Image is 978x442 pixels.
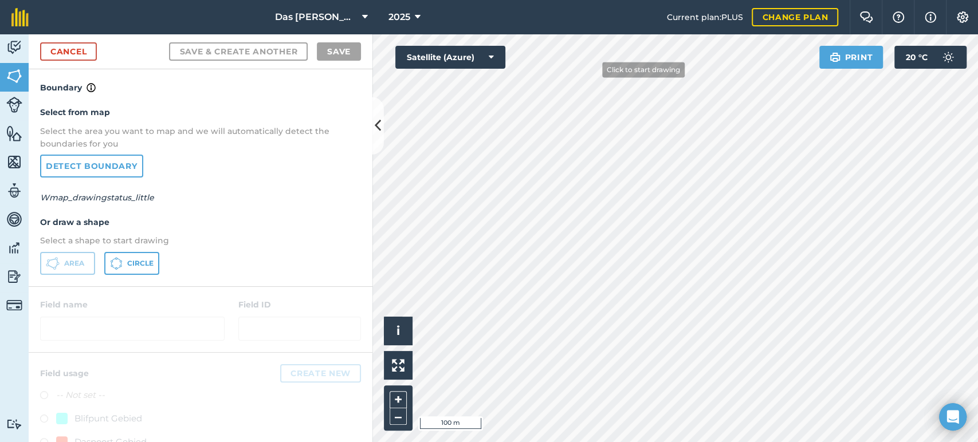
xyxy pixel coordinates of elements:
[937,46,960,69] img: svg+xml;base64,PD94bWwgdmVyc2lvbj0iMS4wIiBlbmNvZGluZz0idXRmLTgiPz4KPCEtLSBHZW5lcmF0b3I6IEFkb2JlIE...
[395,46,505,69] button: Satellite (Azure)
[894,46,967,69] button: 20 °C
[390,391,407,408] button: +
[40,252,95,275] button: Area
[40,125,361,151] p: Select the area you want to map and we will automatically detect the boundaries for you
[64,259,84,268] span: Area
[127,259,154,268] span: Circle
[666,11,743,23] span: Current plan : PLUS
[317,42,361,61] button: Save
[40,106,361,119] h4: Select from map
[6,211,22,228] img: svg+xml;base64,PD94bWwgdmVyc2lvbj0iMS4wIiBlbmNvZGluZz0idXRmLTgiPz4KPCEtLSBHZW5lcmF0b3I6IEFkb2JlIE...
[40,216,361,228] h4: Or draw a shape
[87,81,96,94] img: svg+xml;base64,PHN2ZyB4bWxucz0iaHR0cDovL3d3dy53My5vcmcvMjAwMC9zdmciIHdpZHRoPSIxNyIgaGVpZ2h0PSIxNy...
[819,46,883,69] button: Print
[388,10,410,24] span: 2025
[40,192,154,203] em: Wmap_drawingstatus_little
[939,403,967,431] div: Open Intercom Messenger
[906,46,928,69] span: 20 ° C
[6,419,22,429] img: svg+xml;base64,PD94bWwgdmVyc2lvbj0iMS4wIiBlbmNvZGluZz0idXRmLTgiPz4KPCEtLSBHZW5lcmF0b3I6IEFkb2JlIE...
[925,10,936,24] img: svg+xml;base64,PHN2ZyB4bWxucz0iaHR0cDovL3d3dy53My5vcmcvMjAwMC9zdmciIHdpZHRoPSIxNyIgaGVpZ2h0PSIxNy...
[396,323,400,338] span: i
[40,155,143,177] a: Detect boundary
[169,42,308,61] button: Save & Create Another
[40,42,97,61] a: Cancel
[859,11,873,23] img: Two speech bubbles overlapping with the left bubble in the forefront
[6,125,22,142] img: svg+xml;base64,PHN2ZyB4bWxucz0iaHR0cDovL3d3dy53My5vcmcvMjAwMC9zdmciIHdpZHRoPSI1NiIgaGVpZ2h0PSI2MC...
[6,268,22,285] img: svg+xml;base64,PD94bWwgdmVyc2lvbj0iMS4wIiBlbmNvZGluZz0idXRmLTgiPz4KPCEtLSBHZW5lcmF0b3I6IEFkb2JlIE...
[40,234,361,247] p: Select a shape to start drawing
[956,11,969,23] img: A cog icon
[6,297,22,313] img: svg+xml;base64,PD94bWwgdmVyc2lvbj0iMS4wIiBlbmNvZGluZz0idXRmLTgiPz4KPCEtLSBHZW5lcmF0b3I6IEFkb2JlIE...
[6,239,22,256] img: svg+xml;base64,PD94bWwgdmVyc2lvbj0iMS4wIiBlbmNvZGluZz0idXRmLTgiPz4KPCEtLSBHZW5lcmF0b3I6IEFkb2JlIE...
[104,252,159,275] button: Circle
[275,10,358,24] span: Das [PERSON_NAME]
[752,8,838,26] a: Change plan
[891,11,905,23] img: A question mark icon
[6,68,22,85] img: svg+xml;base64,PHN2ZyB4bWxucz0iaHR0cDovL3d3dy53My5vcmcvMjAwMC9zdmciIHdpZHRoPSI1NiIgaGVpZ2h0PSI2MC...
[29,69,372,94] h4: Boundary
[6,39,22,56] img: svg+xml;base64,PD94bWwgdmVyc2lvbj0iMS4wIiBlbmNvZGluZz0idXRmLTgiPz4KPCEtLSBHZW5lcmF0b3I6IEFkb2JlIE...
[6,182,22,199] img: svg+xml;base64,PD94bWwgdmVyc2lvbj0iMS4wIiBlbmNvZGluZz0idXRmLTgiPz4KPCEtLSBHZW5lcmF0b3I6IEFkb2JlIE...
[392,359,404,372] img: Four arrows, one pointing top left, one top right, one bottom right and the last bottom left
[830,50,840,64] img: svg+xml;base64,PHN2ZyB4bWxucz0iaHR0cDovL3d3dy53My5vcmcvMjAwMC9zdmciIHdpZHRoPSIxOSIgaGVpZ2h0PSIyNC...
[384,317,413,345] button: i
[6,97,22,113] img: svg+xml;base64,PD94bWwgdmVyc2lvbj0iMS4wIiBlbmNvZGluZz0idXRmLTgiPz4KPCEtLSBHZW5lcmF0b3I6IEFkb2JlIE...
[390,408,407,425] button: –
[6,153,22,171] img: svg+xml;base64,PHN2ZyB4bWxucz0iaHR0cDovL3d3dy53My5vcmcvMjAwMC9zdmciIHdpZHRoPSI1NiIgaGVpZ2h0PSI2MC...
[11,8,29,26] img: fieldmargin Logo
[602,62,685,77] div: Click to start drawing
